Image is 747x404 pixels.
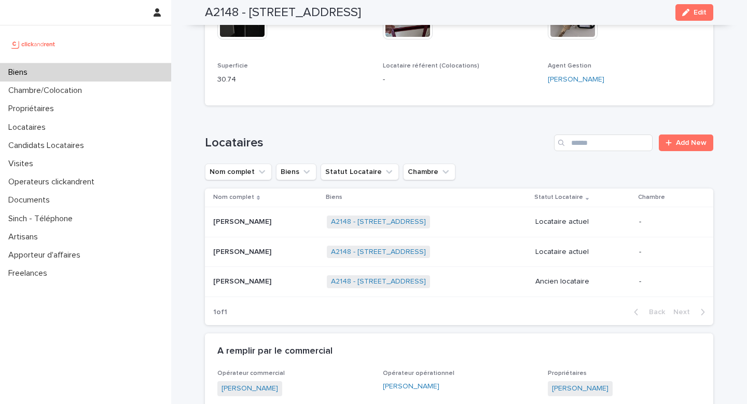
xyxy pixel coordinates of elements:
span: Next [673,308,696,316]
h2: A remplir par le commercial [217,346,333,357]
a: [PERSON_NAME] [222,383,278,394]
input: Search [554,134,653,151]
button: Statut Locataire [321,164,399,180]
p: [PERSON_NAME] [213,275,273,286]
p: Locataires [4,123,54,132]
a: A2148 - [STREET_ADDRESS] [331,248,426,257]
button: Chambre [403,164,455,180]
a: [PERSON_NAME] [383,381,439,392]
p: Artisans [4,232,46,242]
p: - [639,277,697,286]
button: Biens [276,164,316,180]
p: Visites [4,159,41,169]
p: [PERSON_NAME] [213,216,273,226]
p: Operateurs clickandrent [4,177,103,187]
button: Edit [675,4,713,21]
span: Opérateur opérationnel [383,370,454,376]
p: Nom complet [213,192,254,203]
p: Biens [326,192,342,203]
a: A2148 - [STREET_ADDRESS] [331,218,426,226]
span: Agent Gestion [548,63,591,69]
tr: [PERSON_NAME][PERSON_NAME] A2148 - [STREET_ADDRESS] Ancien locataire- [205,267,713,297]
p: 30.74 [217,74,370,85]
tr: [PERSON_NAME][PERSON_NAME] A2148 - [STREET_ADDRESS] Locataire actuel- [205,237,713,267]
a: [PERSON_NAME] [552,383,608,394]
h1: Locataires [205,136,550,151]
button: Next [669,307,713,317]
a: A2148 - [STREET_ADDRESS] [331,277,426,286]
span: Opérateur commercial [217,370,285,376]
span: Add New [676,139,707,146]
p: Documents [4,195,58,205]
p: Sinch - Téléphone [4,214,81,224]
p: [PERSON_NAME] [213,246,273,257]
tr: [PERSON_NAME][PERSON_NAME] A2148 - [STREET_ADDRESS] Locataire actuel- [205,207,713,237]
button: Back [626,307,669,317]
span: Locataire référent (Colocations) [383,63,479,69]
p: Locataire actuel [535,218,631,226]
p: - [639,218,697,226]
a: Add New [659,134,713,151]
p: - [639,248,697,257]
p: Biens [4,68,36,77]
button: Nom complet [205,164,272,180]
p: Chambre/Colocation [4,86,90,96]
p: Apporteur d'affaires [4,250,89,260]
span: Propriétaires [548,370,587,376]
p: 1 of 1 [205,300,236,325]
span: Back [643,308,665,316]
p: Candidats Locataires [4,141,92,151]
span: Superficie [217,63,248,69]
img: UCB0brd3T0yccxBKYDjQ [8,34,59,55]
p: Statut Locataire [534,192,583,203]
p: Ancien locataire [535,277,631,286]
a: [PERSON_NAME] [548,74,604,85]
h2: A2148 - [STREET_ADDRESS] [205,5,361,20]
p: - [383,74,536,85]
p: Chambre [638,192,665,203]
p: Freelances [4,268,56,278]
span: Edit [694,9,707,16]
p: Locataire actuel [535,248,631,257]
p: Propriétaires [4,104,62,114]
